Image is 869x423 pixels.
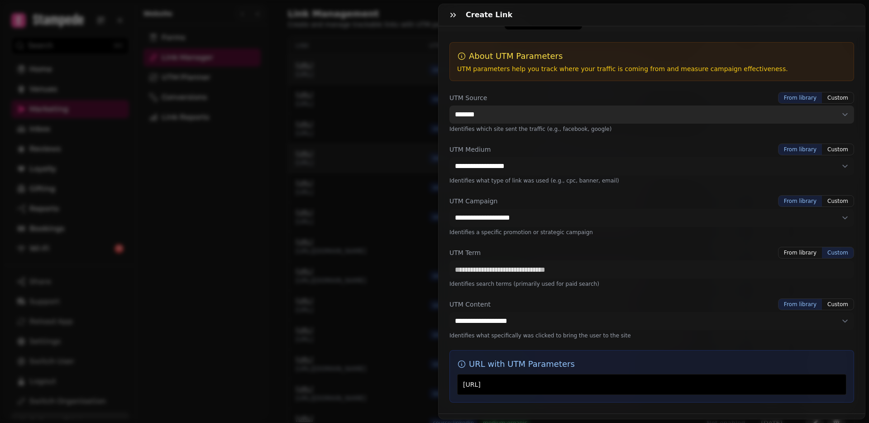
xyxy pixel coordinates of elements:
button: Custom [822,144,854,155]
p: Identifies search terms (primarily used for paid search) [449,280,854,288]
button: From library [778,196,822,207]
p: Identifies what specifically was clicked to bring the user to the site [449,332,854,339]
label: UTM Campaign [449,197,497,206]
h3: Create Link [466,10,516,20]
button: Custom [822,299,854,310]
label: UTM Source [449,93,487,102]
button: From library [778,247,822,258]
p: Identifies what type of link was used (e.g., cpc, banner, email) [449,177,854,184]
p: Identifies a specific promotion or strategic campaign [449,229,854,236]
label: UTM Term [449,248,481,257]
button: Custom [822,247,854,258]
button: From library [778,144,822,155]
p: UTM parameters help you track where your traffic is coming from and measure campaign effectiveness. [457,64,846,73]
h3: URL with UTM Parameters [457,358,846,370]
button: From library [778,299,822,310]
p: Identifies which site sent the traffic (e.g., facebook, google) [449,125,854,133]
button: From library [778,92,822,103]
label: UTM Content [449,300,491,309]
h3: About UTM Parameters [457,50,846,62]
button: Custom [822,196,854,207]
label: UTM Medium [449,145,491,154]
button: Custom [822,92,854,103]
div: [URL] [457,374,846,395]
